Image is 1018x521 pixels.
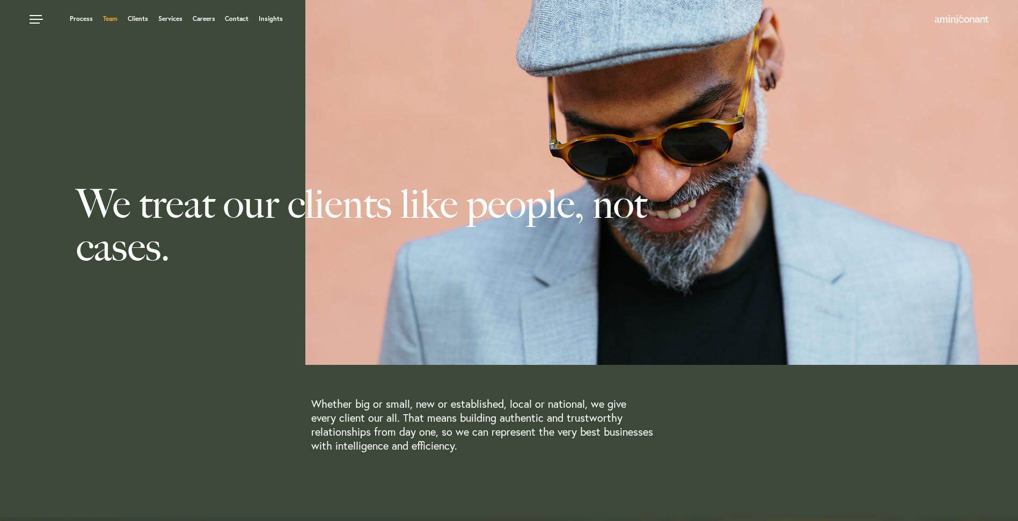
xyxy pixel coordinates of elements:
a: Insights [259,16,283,22]
a: Process [70,16,93,22]
p: Whether big or small, new or established, local or national, we give every client our all. That m... [311,397,654,453]
a: Clients [128,16,148,22]
a: Careers [193,16,215,22]
a: Services [158,16,182,22]
a: Team [103,16,118,22]
a: Contact [225,16,248,22]
img: Amini & Conant [935,15,988,24]
a: Home [935,16,988,24]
